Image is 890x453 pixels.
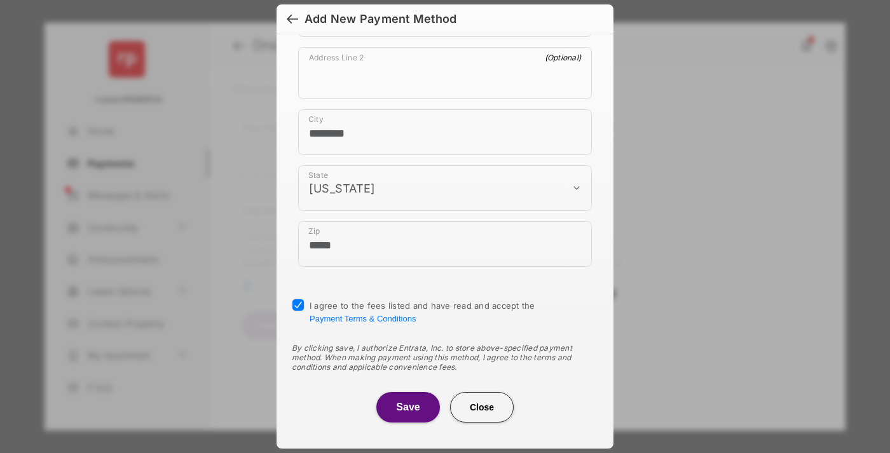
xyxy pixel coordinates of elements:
div: Add New Payment Method [305,12,456,26]
button: Save [376,392,440,423]
div: payment_method_screening[postal_addresses][addressLine2] [298,47,592,99]
div: By clicking save, I authorize Entrata, Inc. to store above-specified payment method. When making ... [292,343,598,372]
div: payment_method_screening[postal_addresses][postalCode] [298,221,592,267]
div: payment_method_screening[postal_addresses][locality] [298,109,592,155]
button: Close [450,392,514,423]
span: I agree to the fees listed and have read and accept the [310,301,535,323]
button: I agree to the fees listed and have read and accept the [310,314,416,323]
div: payment_method_screening[postal_addresses][administrativeArea] [298,165,592,211]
